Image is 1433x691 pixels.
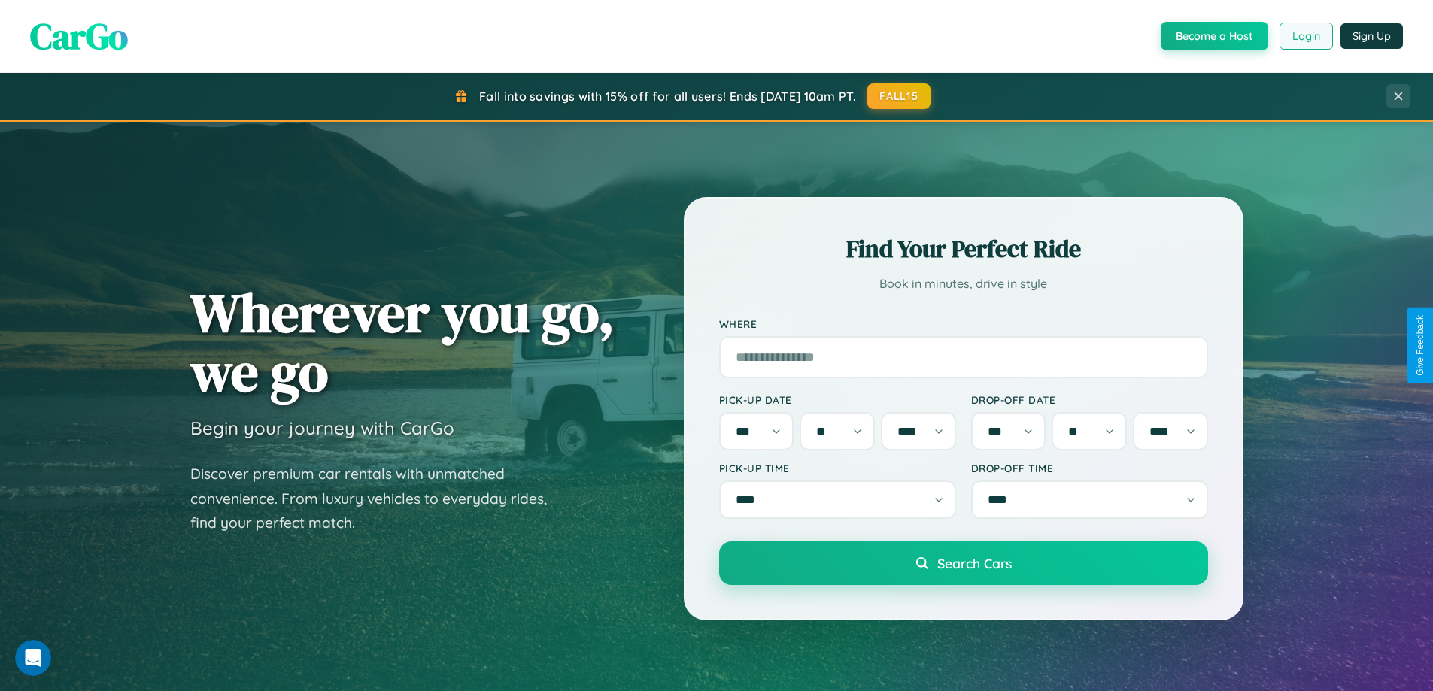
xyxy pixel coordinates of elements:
h1: Wherever you go, we go [190,283,615,402]
span: CarGo [30,11,128,61]
label: Drop-off Time [971,462,1208,474]
button: Search Cars [719,541,1208,585]
button: Sign Up [1340,23,1403,49]
label: Pick-up Time [719,462,956,474]
button: Become a Host [1161,22,1268,50]
span: Fall into savings with 15% off for all users! Ends [DATE] 10am PT. [479,89,856,104]
iframe: Intercom live chat [15,640,51,676]
p: Book in minutes, drive in style [719,273,1208,295]
h2: Find Your Perfect Ride [719,232,1208,265]
label: Pick-up Date [719,393,956,406]
span: Search Cars [937,555,1012,571]
h3: Begin your journey with CarGo [190,417,454,439]
p: Discover premium car rentals with unmatched convenience. From luxury vehicles to everyday rides, ... [190,462,566,535]
label: Where [719,317,1208,330]
label: Drop-off Date [971,393,1208,406]
div: Give Feedback [1415,315,1425,376]
button: Login [1280,23,1333,50]
button: FALL15 [867,83,931,109]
